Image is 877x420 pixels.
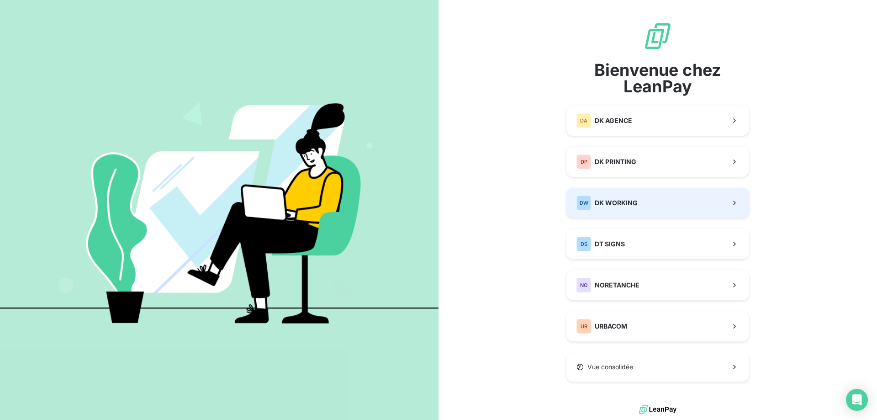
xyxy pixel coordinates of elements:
[576,319,591,334] div: UR
[566,188,749,218] button: DWDK WORKING
[566,106,749,136] button: DADK AGENCE
[566,147,749,177] button: DPDK PRINTING
[595,239,625,249] span: DT SIGNS
[576,113,591,128] div: DA
[566,311,749,341] button: URURBACOM
[595,281,639,290] span: NORETANCHE
[639,403,676,416] img: logo
[576,278,591,292] div: NO
[576,237,591,251] div: DS
[643,21,672,51] img: logo sigle
[566,229,749,259] button: DSDT SIGNS
[576,154,591,169] div: DP
[587,362,633,372] span: Vue consolidée
[566,62,749,95] span: Bienvenue chez LeanPay
[566,352,749,382] button: Vue consolidée
[595,157,636,166] span: DK PRINTING
[595,116,632,125] span: DK AGENCE
[566,270,749,300] button: NONORETANCHE
[576,196,591,210] div: DW
[595,322,627,331] span: URBACOM
[846,389,868,411] div: Open Intercom Messenger
[595,198,638,207] span: DK WORKING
